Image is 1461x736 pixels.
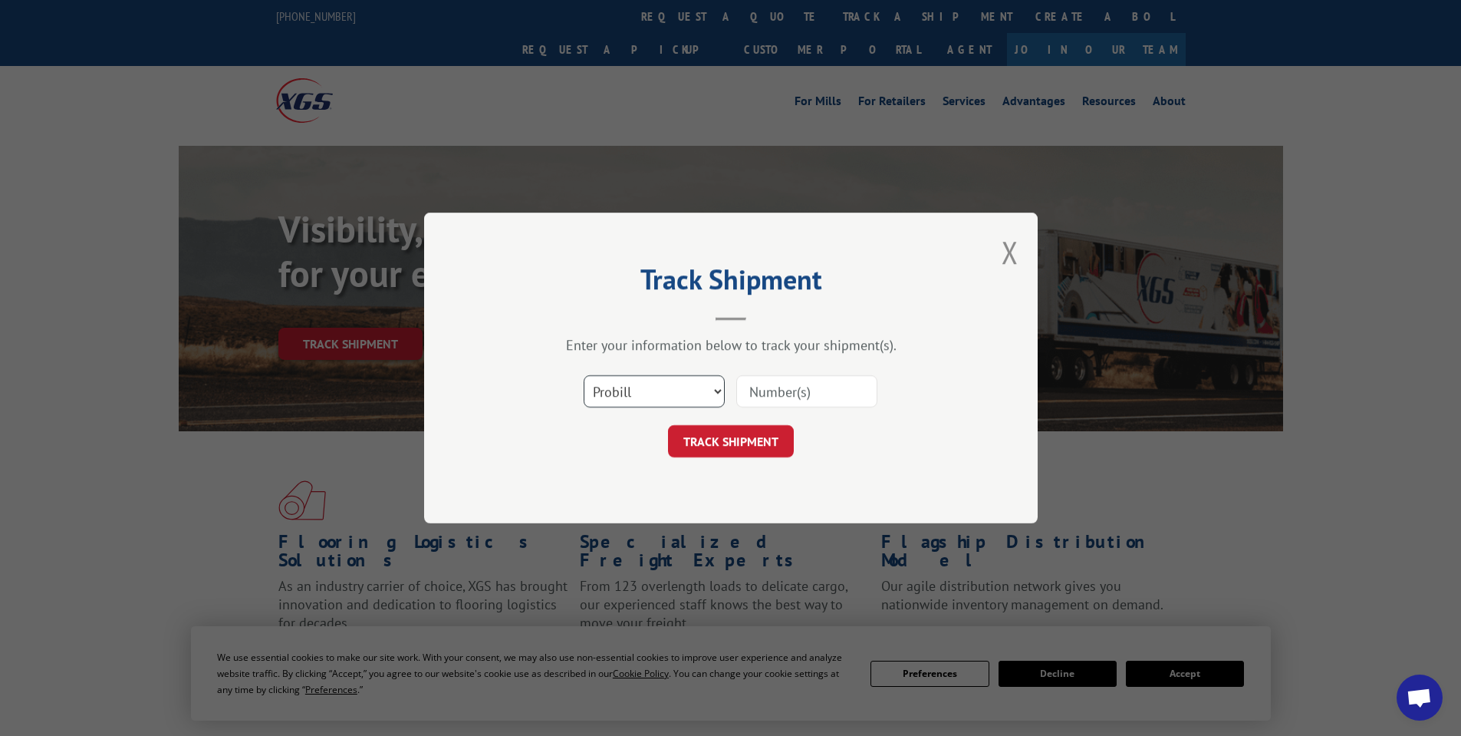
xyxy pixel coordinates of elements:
h2: Track Shipment [501,269,961,298]
div: Enter your information below to track your shipment(s). [501,336,961,354]
input: Number(s) [736,375,877,408]
button: TRACK SHIPMENT [668,425,794,457]
div: Open chat [1397,675,1443,721]
button: Close modal [1002,232,1018,272]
